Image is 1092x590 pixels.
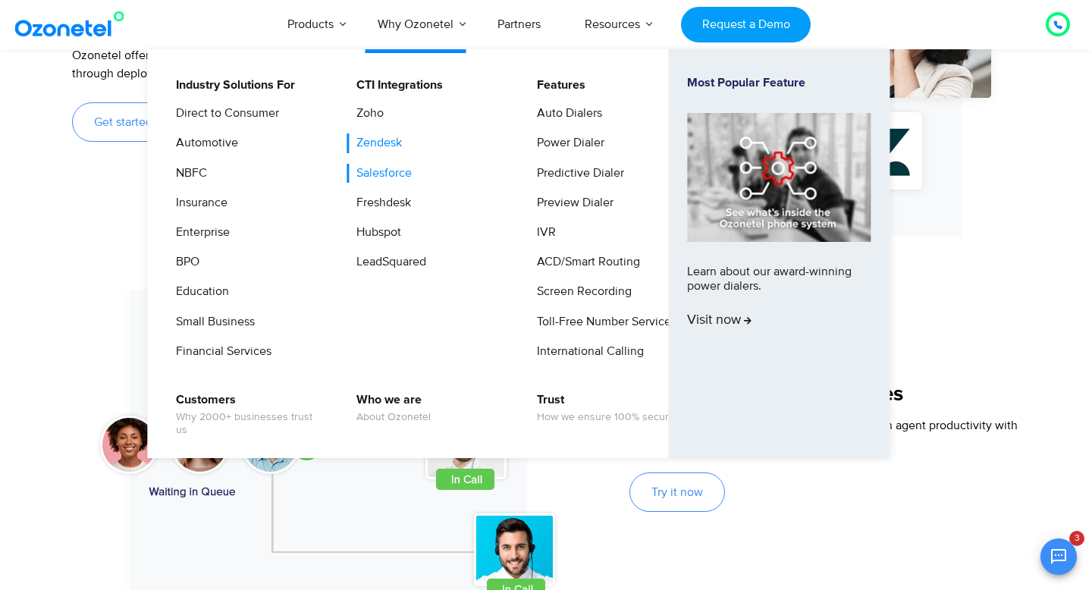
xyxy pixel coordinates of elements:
a: Screen Recording [527,282,634,301]
span: About Ozonetel [356,411,431,424]
a: Hubspot [347,223,403,242]
a: Automotive [166,133,240,152]
a: Industry Solutions For [166,76,297,95]
a: Auto Dialers [527,104,604,123]
a: Zoho [347,104,386,123]
a: CTI Integrations [347,76,445,95]
a: Features [527,76,588,95]
span: Get started [94,116,152,128]
a: Insurance [166,193,230,212]
a: Small Business [166,312,257,331]
a: IVR [527,223,558,242]
span: Why 2000+ businesses trust us [176,411,325,437]
a: Toll-Free Number Services [527,312,679,331]
a: TrustHow we ensure 100% security [527,391,682,426]
span: 3 [1069,531,1084,546]
a: Education [166,282,231,301]
a: Salesforce [347,164,414,183]
a: Direct to Consumer [166,104,281,123]
a: Power Dialer [527,133,607,152]
a: Most Popular FeatureLearn about our award-winning power dialers.Visit now [687,76,871,432]
a: Financial Services [166,342,274,361]
a: BPO [166,253,202,271]
a: Enterprise [166,223,232,242]
a: Preview Dialer [527,193,616,212]
img: phone-system-min.jpg [687,113,871,241]
a: Request a Demo [681,7,811,42]
span: Try it now [651,486,703,498]
a: International Calling [527,342,646,361]
span: How we ensure 100% security [537,411,679,424]
a: Try it now [629,472,725,512]
a: Get started [72,102,174,142]
span: Visit now [687,312,752,329]
a: Freshdesk [347,193,413,212]
a: Predictive Dialer [527,164,626,183]
a: ACD/Smart Routing [527,253,642,271]
a: NBFC [166,164,209,183]
a: CustomersWhy 2000+ businesses trust us [166,391,328,439]
a: Who we areAbout Ozonetel [347,391,433,426]
a: LeadSquared [347,253,428,271]
a: Zendesk [347,133,404,152]
p: Ozonetel offers unmatched one-on-one support from product selection through deployment, onboardin... [72,46,461,83]
button: Open chat [1040,538,1077,575]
